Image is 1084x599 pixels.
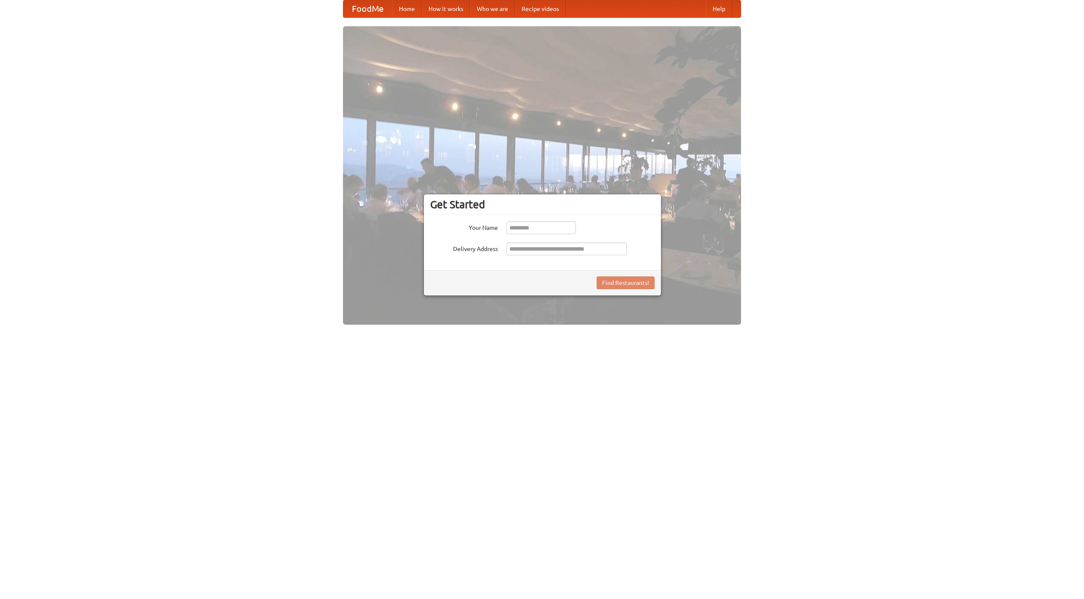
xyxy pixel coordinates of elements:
label: Your Name [430,221,498,232]
button: Find Restaurants! [597,276,655,289]
a: FoodMe [343,0,392,17]
h3: Get Started [430,198,655,211]
a: Home [392,0,422,17]
label: Delivery Address [430,243,498,253]
a: Help [706,0,732,17]
a: Recipe videos [515,0,566,17]
a: How it works [422,0,470,17]
a: Who we are [470,0,515,17]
